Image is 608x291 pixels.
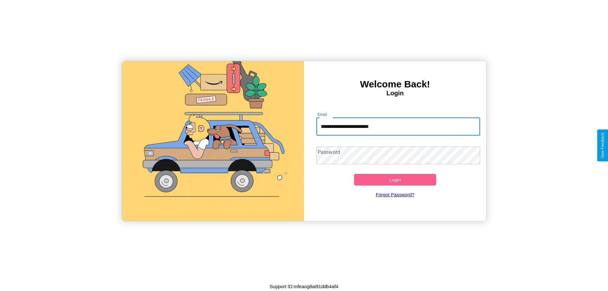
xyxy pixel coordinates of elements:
[122,61,304,221] img: gif
[270,282,339,291] p: Support ID: mfeaog8ai91ddb4af4
[304,90,486,97] h4: Login
[304,79,486,90] h3: Welcome Back!
[313,186,477,204] a: Forgot Password?
[354,174,436,186] button: Login
[318,112,327,117] label: Email
[600,133,605,158] div: Give Feedback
